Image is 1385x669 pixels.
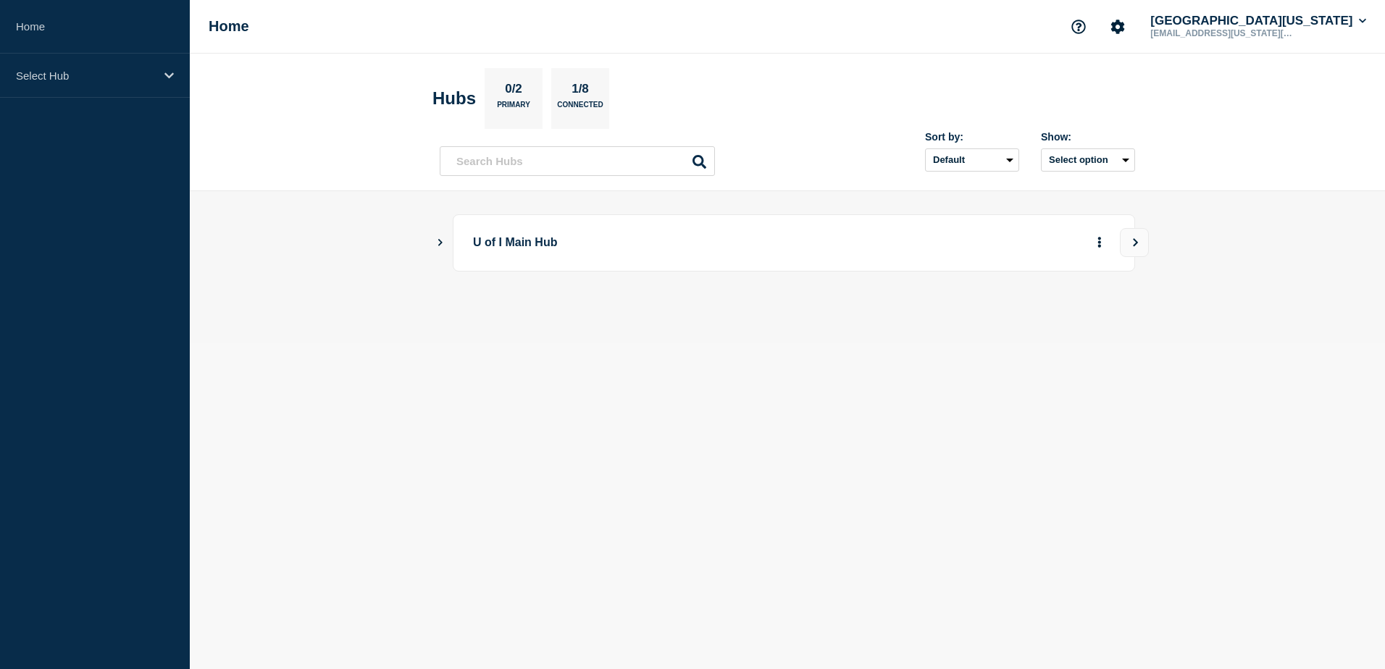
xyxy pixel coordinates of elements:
select: Sort by [925,148,1019,172]
button: More actions [1090,230,1109,256]
div: Show: [1041,131,1135,143]
button: Support [1063,12,1094,42]
button: Select option [1041,148,1135,172]
h1: Home [209,18,249,35]
div: Sort by: [925,131,1019,143]
p: U of I Main Hub [473,230,874,256]
button: Account settings [1102,12,1133,42]
p: [EMAIL_ADDRESS][US_STATE][DOMAIN_NAME] [1147,28,1298,38]
button: [GEOGRAPHIC_DATA][US_STATE] [1147,14,1369,28]
p: Select Hub [16,70,155,82]
h2: Hubs [432,88,476,109]
button: Show Connected Hubs [437,237,444,248]
button: View [1120,228,1149,257]
p: Primary [497,101,530,116]
p: Connected [557,101,603,116]
p: 0/2 [500,82,528,101]
input: Search Hubs [440,146,715,176]
p: 1/8 [566,82,595,101]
